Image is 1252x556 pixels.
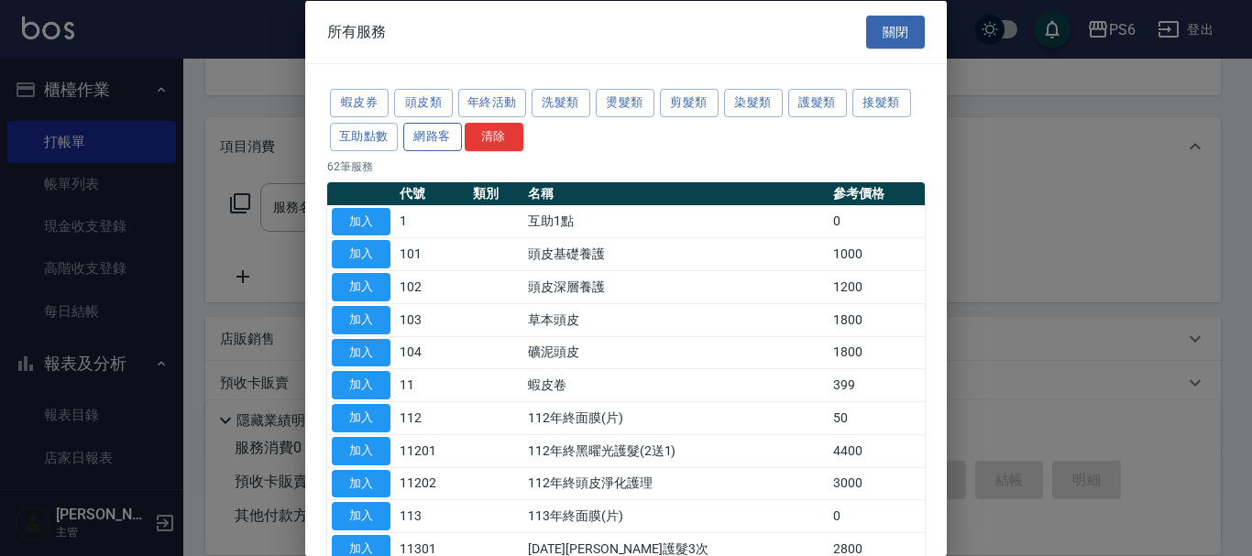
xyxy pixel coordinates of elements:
[458,89,526,117] button: 年終活動
[829,467,925,500] td: 3000
[330,122,398,150] button: 互助點數
[596,89,654,117] button: 燙髮類
[523,401,829,434] td: 112年終面膜(片)
[403,122,462,150] button: 網路客
[395,467,468,500] td: 11202
[332,207,390,235] button: 加入
[332,469,390,497] button: 加入
[394,89,453,117] button: 頭皮類
[724,89,783,117] button: 染髮類
[523,205,829,238] td: 互助1點
[523,467,829,500] td: 112年終頭皮淨化護理
[523,237,829,270] td: 頭皮基礎養護
[395,336,468,369] td: 104
[829,270,925,303] td: 1200
[395,401,468,434] td: 112
[523,181,829,205] th: 名稱
[660,89,719,117] button: 剪髮類
[829,368,925,401] td: 399
[829,181,925,205] th: 參考價格
[330,89,389,117] button: 蝦皮券
[829,237,925,270] td: 1000
[327,158,925,174] p: 62 筆服務
[332,502,390,530] button: 加入
[332,338,390,366] button: 加入
[332,305,390,333] button: 加入
[829,499,925,532] td: 0
[532,89,590,117] button: 洗髮類
[332,273,390,301] button: 加入
[523,368,829,401] td: 蝦皮卷
[523,336,829,369] td: 礦泥頭皮
[395,270,468,303] td: 102
[395,368,468,401] td: 11
[829,205,925,238] td: 0
[829,303,925,336] td: 1800
[332,404,390,432] button: 加入
[829,336,925,369] td: 1800
[395,181,468,205] th: 代號
[523,270,829,303] td: 頭皮深層養護
[332,240,390,268] button: 加入
[852,89,911,117] button: 接髮類
[395,205,468,238] td: 1
[395,303,468,336] td: 103
[465,122,523,150] button: 清除
[395,434,468,467] td: 11201
[332,436,390,464] button: 加入
[866,15,925,49] button: 關閉
[523,434,829,467] td: 112年終黑曜光護髮(2送1)
[829,401,925,434] td: 50
[395,237,468,270] td: 101
[829,434,925,467] td: 4400
[468,181,524,205] th: 類別
[327,22,386,40] span: 所有服務
[523,499,829,532] td: 113年終面膜(片)
[395,499,468,532] td: 113
[332,371,390,399] button: 加入
[523,303,829,336] td: 草本頭皮
[788,89,847,117] button: 護髮類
